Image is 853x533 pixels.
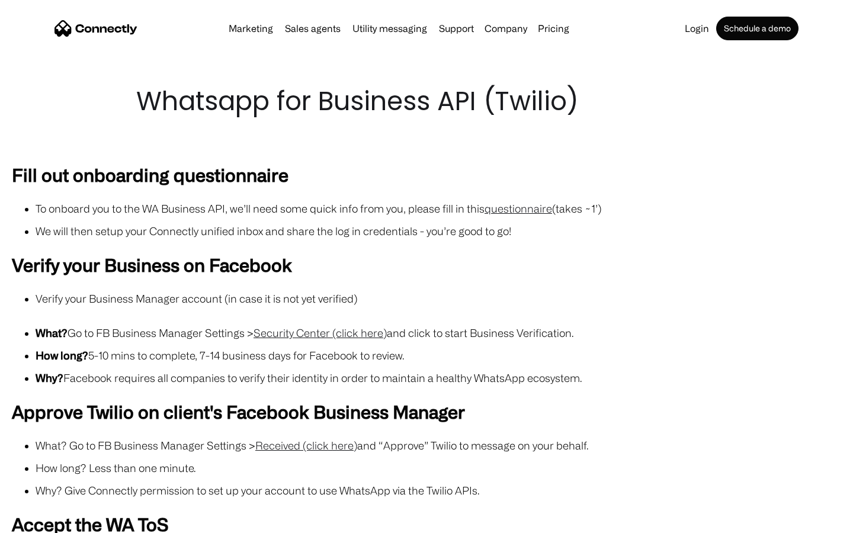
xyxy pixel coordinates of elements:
li: To onboard you to the WA Business API, we’ll need some quick info from you, please fill in this (... [36,200,841,217]
a: Security Center (click here) [254,327,387,339]
li: Go to FB Business Manager Settings > and click to start Business Verification. [36,325,841,341]
li: Verify your Business Manager account (in case it is not yet verified) [36,290,841,307]
li: 5-10 mins to complete, 7-14 business days for Facebook to review. [36,347,841,364]
a: questionnaire [485,203,552,214]
strong: Approve Twilio on client's Facebook Business Manager [12,402,465,422]
li: Facebook requires all companies to verify their identity in order to maintain a healthy WhatsApp ... [36,370,841,386]
a: Support [434,24,479,33]
a: Marketing [224,24,278,33]
aside: Language selected: English [12,512,71,529]
strong: Why? [36,372,63,384]
a: Schedule a demo [716,17,799,40]
h1: Whatsapp for Business API (Twilio) [136,83,717,120]
a: Login [680,24,714,33]
li: We will then setup your Connectly unified inbox and share the log in credentials - you’re good to... [36,223,841,239]
a: Utility messaging [348,24,432,33]
a: Sales agents [280,24,345,33]
strong: What? [36,327,68,339]
strong: Fill out onboarding questionnaire [12,165,288,185]
li: Why? Give Connectly permission to set up your account to use WhatsApp via the Twilio APIs. [36,482,841,499]
strong: How long? [36,349,88,361]
a: Pricing [533,24,574,33]
strong: Verify your Business on Facebook [12,255,292,275]
li: What? Go to FB Business Manager Settings > and “Approve” Twilio to message on your behalf. [36,437,841,454]
li: How long? Less than one minute. [36,460,841,476]
a: Received (click here) [255,439,357,451]
ul: Language list [24,512,71,529]
div: Company [485,20,527,37]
